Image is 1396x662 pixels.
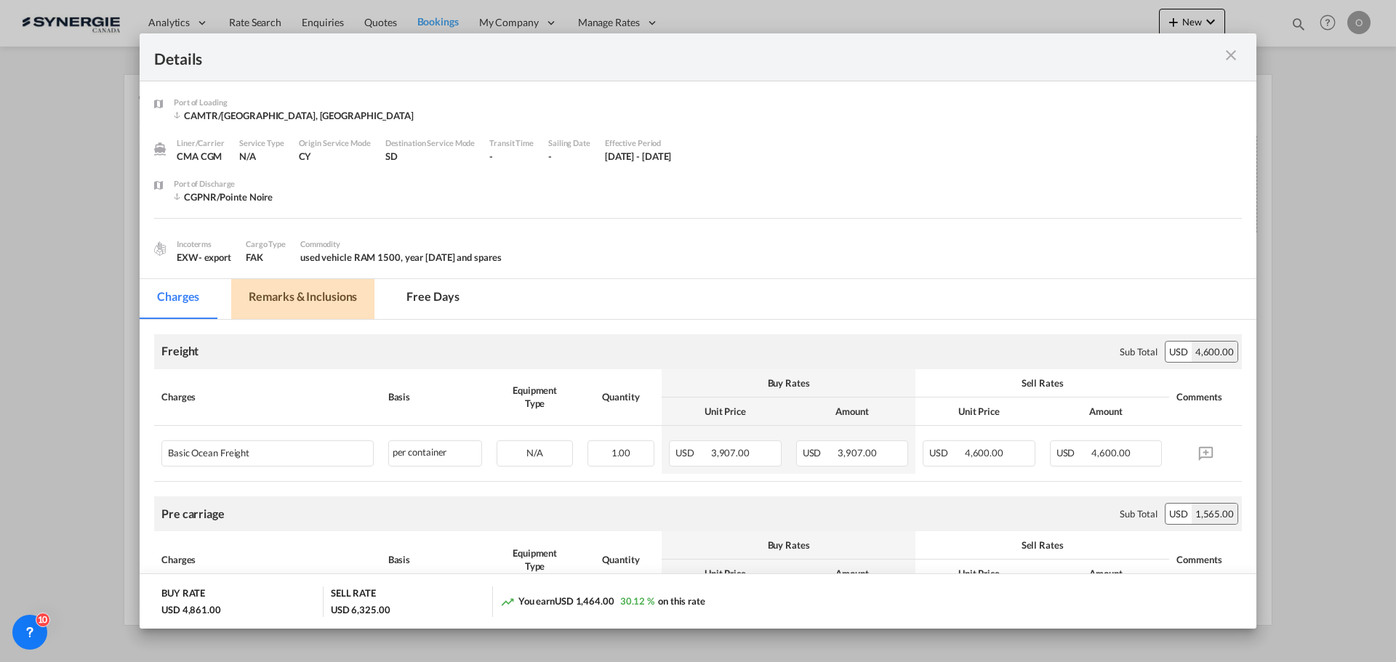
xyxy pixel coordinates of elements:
th: Comments [1169,531,1242,588]
div: Pre carriage [161,506,225,522]
div: Details [154,48,1133,66]
div: Commodity [300,238,502,251]
div: Charges [161,390,374,403]
div: USD 6,325.00 [331,603,390,616]
span: USD [803,447,836,459]
span: 4,600.00 [965,447,1003,459]
div: Sub Total [1120,507,1158,520]
span: USD 1,464.00 [555,595,614,607]
div: You earn on this rate [500,594,705,610]
div: Buy Rates [669,538,908,552]
div: Port of Discharge [174,177,290,190]
md-tab-item: Charges [140,279,217,319]
th: Amount [1043,560,1170,588]
div: BUY RATE [161,586,205,603]
div: Sub Total [1120,345,1158,358]
md-dialog: Port of ... [140,33,1256,629]
div: Service Type [239,137,284,150]
div: Effective Period [605,137,672,150]
div: Basis [388,390,483,403]
span: 4,600.00 [1091,447,1130,459]
md-tab-item: Free days [389,279,476,319]
md-pagination-wrapper: Use the left and right arrow keys to navigate between tabs [140,279,491,319]
div: 12 Sep 2025 - 30 Sep 2025 [605,150,672,163]
div: Quantity [587,553,654,566]
div: Incoterms [177,238,231,251]
th: Unit Price [915,397,1043,426]
md-icon: icon-trending-up [500,594,515,609]
div: 4,600.00 [1192,342,1237,362]
div: FAK [246,251,286,264]
div: SD [385,150,476,163]
div: - [548,150,590,163]
div: Buy Rates [669,376,908,389]
div: Port of Loading [174,96,414,109]
div: CGPNR/Pointe Noire [174,190,290,203]
iframe: Chat [11,586,62,640]
th: Unit Price [662,560,789,588]
span: N/A [526,447,543,459]
div: Basic Ocean Freight [168,441,317,459]
div: Sell Rates [923,376,1162,389]
div: 1,565.00 [1192,504,1237,524]
div: Equipment Type [497,546,573,573]
div: Quantity [587,390,654,403]
th: Comments [1169,369,1242,426]
div: Charges [161,553,374,566]
div: USD 4,861.00 [161,603,221,616]
th: Unit Price [915,560,1043,588]
div: Origin Service Mode [299,137,371,150]
img: cargo.png [152,241,168,257]
div: - [489,150,534,163]
div: SELL RATE [331,586,376,603]
span: N/A [239,150,256,162]
div: Transit Time [489,137,534,150]
span: USD [929,447,963,459]
span: USD [675,447,709,459]
div: EXW [177,251,231,264]
div: per container [388,440,483,467]
span: used vehicle RAM 1500, year [DATE] and spares [300,251,502,263]
div: Equipment Type [497,384,573,410]
div: Sell Rates [923,538,1162,552]
div: Cargo Type [246,238,286,251]
span: USD [1056,447,1090,459]
div: Liner/Carrier [177,137,225,150]
span: 3,907.00 [711,447,750,459]
div: CY [299,150,371,163]
div: Basis [388,553,483,566]
th: Amount [1043,397,1170,426]
th: Amount [789,560,916,588]
span: 3,907.00 [838,447,876,459]
div: CMA CGM [177,150,225,163]
th: Unit Price [662,397,789,426]
div: Freight [161,343,198,359]
div: USD [1166,504,1192,524]
div: CAMTR/Montreal, QC [174,109,414,122]
md-icon: icon-close m-3 fg-AAA8AD cursor [1222,47,1240,64]
span: 1.00 [611,447,631,459]
div: Destination Service Mode [385,137,476,150]
div: USD [1166,342,1192,362]
md-tab-item: Remarks & Inclusions [231,279,374,319]
div: Sailing Date [548,137,590,150]
th: Amount [789,397,916,426]
span: 30.12 % [620,595,654,607]
div: - export [198,251,231,264]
